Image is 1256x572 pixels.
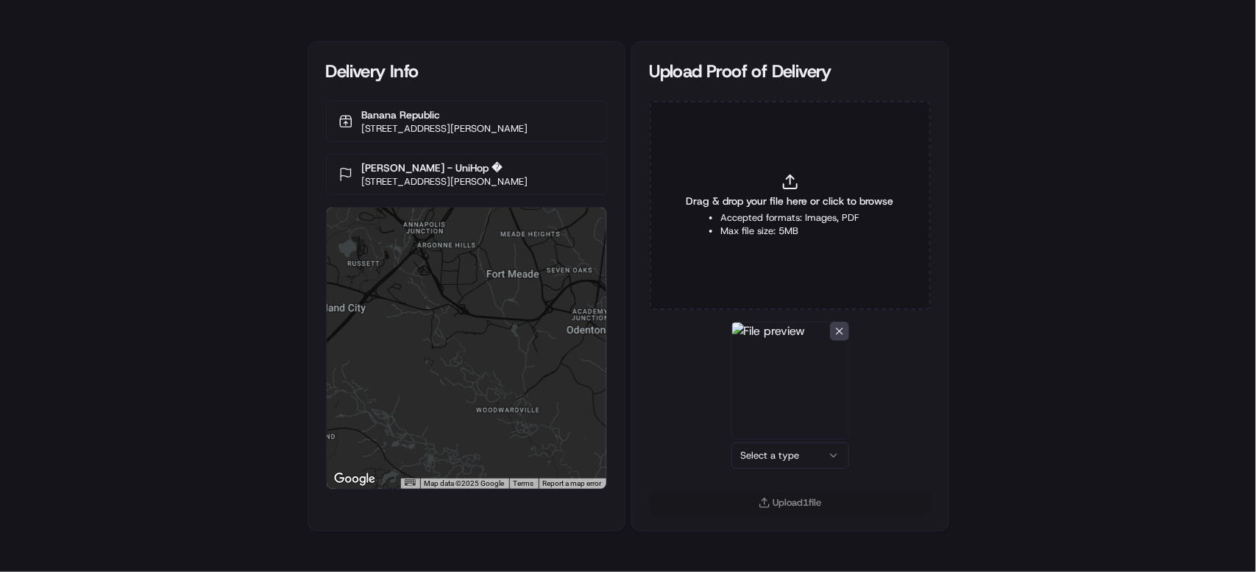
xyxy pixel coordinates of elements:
[425,479,505,487] span: Map data ©2025 Google
[720,211,859,225] li: Accepted formats: Images, PDF
[731,322,849,439] img: File preview
[543,479,602,487] a: Report a map error
[362,175,528,188] p: [STREET_ADDRESS][PERSON_NAME]
[650,60,931,83] div: Upload Proof of Delivery
[330,470,379,489] a: Open this area in Google Maps (opens a new window)
[686,194,894,208] span: Drag & drop your file here or click to browse
[405,479,415,486] button: Keyboard shortcuts
[362,107,528,122] p: Banana Republic
[514,479,534,487] a: Terms (opens in new tab)
[362,160,528,175] p: [PERSON_NAME] - UniHop �
[720,225,859,238] li: Max file size: 5MB
[330,470,379,489] img: Google
[362,122,528,135] p: [STREET_ADDRESS][PERSON_NAME]
[326,60,607,83] div: Delivery Info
